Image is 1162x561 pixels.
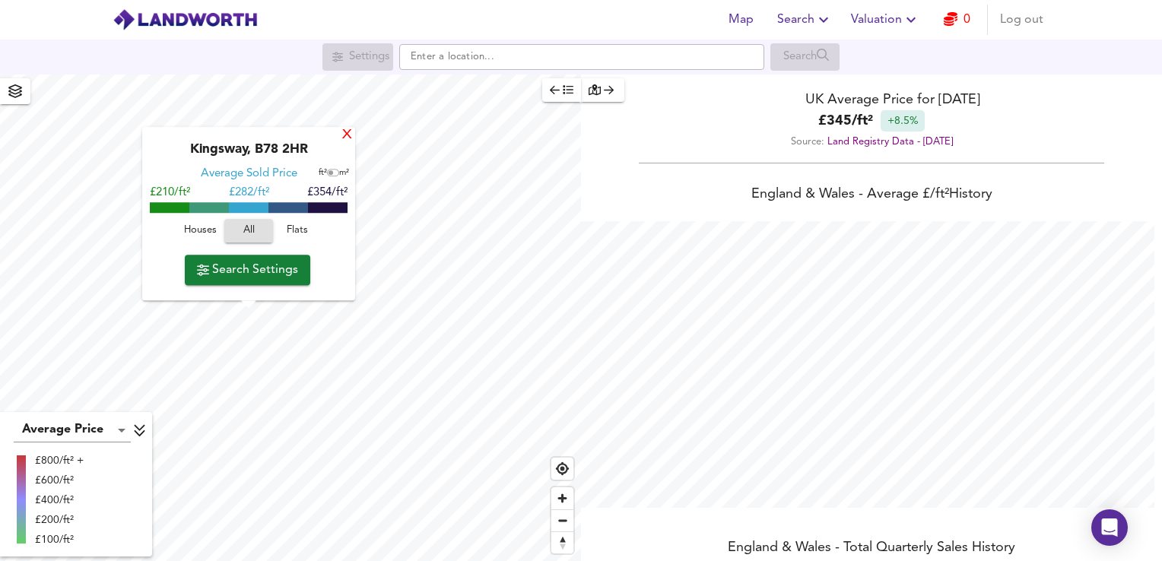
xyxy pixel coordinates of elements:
span: £ 282/ft² [229,188,269,199]
span: ft² [319,170,327,178]
button: Search [771,5,839,35]
a: 0 [944,9,970,30]
span: Log out [1000,9,1043,30]
span: m² [339,170,349,178]
input: Enter a location... [399,44,764,70]
div: Source: [581,132,1162,152]
span: Zoom out [551,510,573,531]
span: Houses [179,223,221,240]
div: Search for a location first or explore the map [770,43,840,71]
button: Valuation [845,5,926,35]
span: All [232,223,265,240]
div: Average Price [14,418,131,442]
div: £600/ft² [35,473,84,488]
div: England & Wales - Average £/ ft² History [581,185,1162,206]
span: Search [777,9,833,30]
div: £800/ft² + [35,453,84,468]
button: Zoom out [551,509,573,531]
div: Average Sold Price [201,167,297,182]
div: UK Average Price for [DATE] [581,90,1162,110]
button: Find my location [551,458,573,480]
div: England & Wales - Total Quarterly Sales History [581,538,1162,559]
span: Search Settings [197,259,298,280]
div: Open Intercom Messenger [1091,509,1128,546]
span: £210/ft² [150,188,190,199]
button: Houses [176,220,224,243]
button: Flats [273,220,322,243]
div: +8.5% [881,110,925,132]
b: £ 345 / ft² [818,111,873,132]
span: Reset bearing to north [551,532,573,553]
span: Map [722,9,759,30]
button: Search Settings [185,255,310,285]
button: 0 [932,5,981,35]
img: logo [113,8,258,31]
button: All [224,220,273,243]
div: £200/ft² [35,512,84,528]
div: Search for a location first or explore the map [322,43,393,71]
button: Zoom in [551,487,573,509]
div: £100/ft² [35,532,84,547]
a: Land Registry Data - [DATE] [827,137,953,147]
span: Valuation [851,9,920,30]
div: £400/ft² [35,493,84,508]
div: X [341,128,354,143]
span: Flats [277,223,318,240]
button: Map [716,5,765,35]
button: Reset bearing to north [551,531,573,553]
span: £354/ft² [307,188,348,199]
div: Kingsway, B78 2HR [150,143,348,167]
button: Log out [994,5,1049,35]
